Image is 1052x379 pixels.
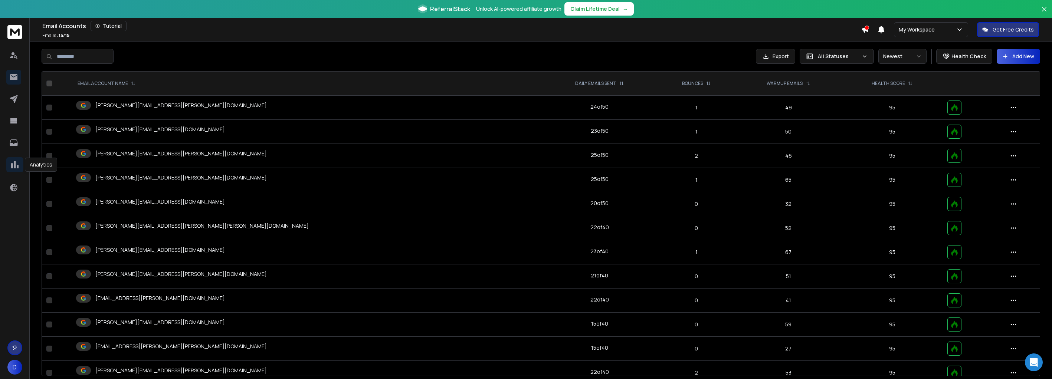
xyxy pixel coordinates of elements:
td: 95 [842,168,943,192]
td: 49 [735,96,842,120]
td: 59 [735,313,842,337]
button: D [7,360,22,375]
p: [PERSON_NAME][EMAIL_ADDRESS][PERSON_NAME][DOMAIN_NAME] [95,367,267,374]
p: BOUNCES [682,80,703,86]
button: Tutorial [91,21,127,31]
td: 95 [842,337,943,361]
td: 46 [735,144,842,168]
p: [PERSON_NAME][EMAIL_ADDRESS][DOMAIN_NAME] [95,246,225,254]
div: 15 of 40 [591,344,608,352]
div: 21 of 40 [591,272,608,279]
td: 95 [842,144,943,168]
p: 0 [662,273,731,280]
td: 95 [842,192,943,216]
p: 1 [662,104,731,111]
p: [PERSON_NAME][EMAIL_ADDRESS][PERSON_NAME][PERSON_NAME][DOMAIN_NAME] [95,222,309,230]
p: 0 [662,345,731,352]
td: 51 [735,264,842,289]
button: Get Free Credits [977,22,1039,37]
button: Add New [997,49,1040,64]
td: 95 [842,289,943,313]
p: WARMUP EMAILS [767,80,803,86]
div: 25 of 50 [591,175,609,183]
div: 15 of 40 [591,320,608,327]
div: 25 of 50 [591,151,609,159]
button: Close banner [1039,4,1049,22]
p: Get Free Credits [993,26,1034,33]
p: [PERSON_NAME][EMAIL_ADDRESS][DOMAIN_NAME] [95,319,225,326]
p: 2 [662,369,731,376]
td: 95 [842,96,943,120]
p: DAILY EMAILS SENT [575,80,616,86]
div: 24 of 50 [590,103,609,111]
td: 41 [735,289,842,313]
p: [PERSON_NAME][EMAIL_ADDRESS][PERSON_NAME][DOMAIN_NAME] [95,174,267,181]
p: 1 [662,128,731,135]
button: Export [756,49,795,64]
p: 0 [662,200,731,208]
p: [PERSON_NAME][EMAIL_ADDRESS][DOMAIN_NAME] [95,198,225,205]
p: [PERSON_NAME][EMAIL_ADDRESS][DOMAIN_NAME] [95,126,225,133]
div: 22 of 40 [590,296,609,303]
td: 52 [735,216,842,240]
div: Email Accounts [42,21,861,31]
p: 0 [662,224,731,232]
div: Analytics [25,158,57,172]
span: ReferralStack [430,4,470,13]
p: 2 [662,152,731,159]
p: [PERSON_NAME][EMAIL_ADDRESS][PERSON_NAME][DOMAIN_NAME] [95,150,267,157]
div: 23 of 40 [590,248,609,255]
button: Claim Lifetime Deal→ [564,2,634,16]
p: 1 [662,176,731,184]
td: 27 [735,337,842,361]
span: 15 / 15 [59,32,69,39]
td: 32 [735,192,842,216]
p: My Workspace [899,26,938,33]
td: 95 [842,264,943,289]
div: 22 of 40 [590,224,609,231]
p: Emails : [42,33,69,39]
p: [PERSON_NAME][EMAIL_ADDRESS][PERSON_NAME][DOMAIN_NAME] [95,270,267,278]
td: 95 [842,120,943,144]
p: All Statuses [818,53,859,60]
p: HEALTH SCORE [872,80,905,86]
div: 20 of 50 [590,200,609,207]
p: 0 [662,297,731,304]
td: 95 [842,240,943,264]
td: 65 [735,168,842,192]
td: 67 [735,240,842,264]
button: Newest [878,49,927,64]
div: 22 of 40 [590,368,609,376]
p: Health Check [951,53,986,60]
button: Health Check [936,49,992,64]
div: Open Intercom Messenger [1025,353,1043,371]
p: [PERSON_NAME][EMAIL_ADDRESS][PERSON_NAME][DOMAIN_NAME] [95,102,267,109]
div: EMAIL ACCOUNT NAME [78,80,135,86]
p: Unlock AI-powered affiliate growth [476,5,561,13]
span: → [623,5,628,13]
p: 0 [662,321,731,328]
p: 1 [662,248,731,256]
div: 23 of 50 [591,127,609,135]
td: 50 [735,120,842,144]
td: 95 [842,313,943,337]
p: [EMAIL_ADDRESS][PERSON_NAME][DOMAIN_NAME] [95,294,225,302]
td: 95 [842,216,943,240]
p: [EMAIL_ADDRESS][PERSON_NAME][PERSON_NAME][DOMAIN_NAME] [95,343,267,350]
